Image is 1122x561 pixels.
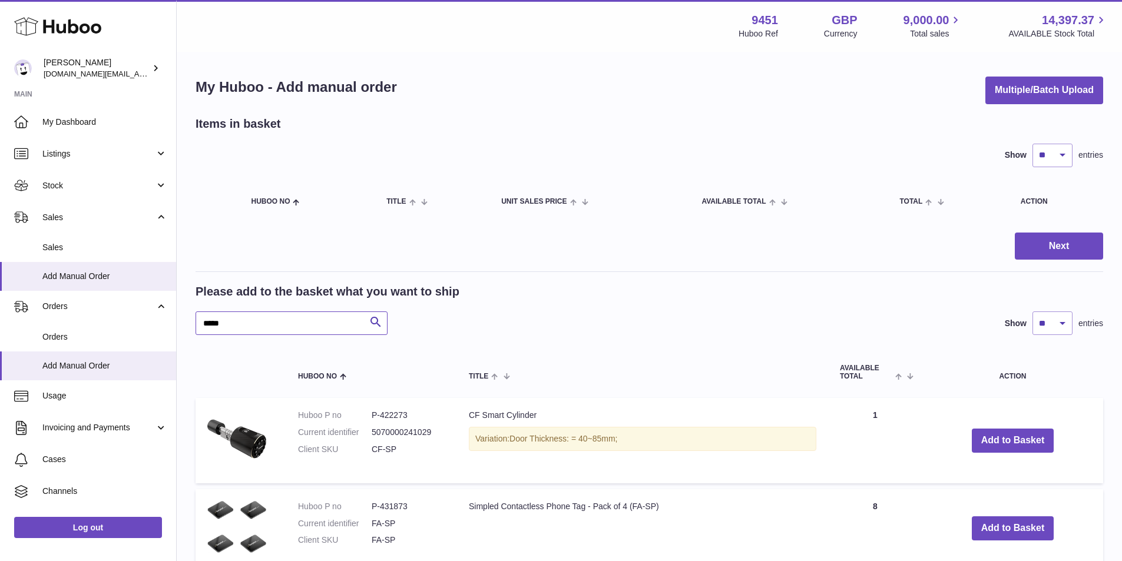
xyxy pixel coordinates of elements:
[298,535,372,546] dt: Client SKU
[903,12,963,39] a: 9,000.00 Total sales
[1078,318,1103,329] span: entries
[824,28,858,39] div: Currency
[972,516,1054,540] button: Add to Basket
[985,77,1103,104] button: Multiple/Batch Upload
[42,422,155,433] span: Invoicing and Payments
[42,360,167,371] span: Add Manual Order
[1005,150,1027,161] label: Show
[840,364,892,380] span: AVAILABLE Total
[196,116,281,132] h2: Items in basket
[298,444,372,455] dt: Client SKU
[832,12,857,28] strong: GBP
[42,212,155,223] span: Sales
[196,78,397,97] h1: My Huboo - Add manual order
[42,117,167,128] span: My Dashboard
[922,353,1103,391] th: Action
[899,198,922,205] span: Total
[1005,318,1027,329] label: Show
[42,331,167,343] span: Orders
[298,410,372,421] dt: Huboo P no
[1008,28,1108,39] span: AVAILABLE Stock Total
[42,301,155,312] span: Orders
[42,271,167,282] span: Add Manual Order
[298,427,372,438] dt: Current identifier
[372,535,445,546] dd: FA-SP
[701,198,766,205] span: AVAILABLE Total
[196,284,459,300] h2: Please add to the basket what you want to ship
[469,427,816,451] div: Variation:
[739,28,778,39] div: Huboo Ref
[903,12,949,28] span: 9,000.00
[298,518,372,529] dt: Current identifier
[469,373,488,380] span: Title
[372,501,445,512] dd: P-431873
[14,59,32,77] img: amir.ch@gmail.com
[298,373,337,380] span: Huboo no
[207,410,266,469] img: CF Smart Cylinder
[372,410,445,421] dd: P-422273
[1042,12,1094,28] span: 14,397.37
[44,69,234,78] span: [DOMAIN_NAME][EMAIL_ADDRESS][DOMAIN_NAME]
[42,390,167,401] span: Usage
[372,518,445,529] dd: FA-SP
[1015,233,1103,260] button: Next
[372,427,445,438] dd: 5070000241029
[501,198,567,205] span: Unit Sales Price
[972,429,1054,453] button: Add to Basket
[752,12,778,28] strong: 9451
[42,454,167,465] span: Cases
[42,486,167,497] span: Channels
[372,444,445,455] dd: CF-SP
[42,148,155,160] span: Listings
[1008,12,1108,39] a: 14,397.37 AVAILABLE Stock Total
[42,180,155,191] span: Stock
[1021,198,1091,205] div: Action
[386,198,406,205] span: Title
[910,28,962,39] span: Total sales
[828,398,922,483] td: 1
[509,434,617,443] span: Door Thickness: = 40~85mm;
[298,501,372,512] dt: Huboo P no
[44,57,150,79] div: [PERSON_NAME]
[457,398,828,483] td: CF Smart Cylinder
[251,198,290,205] span: Huboo no
[14,517,162,538] a: Log out
[1078,150,1103,161] span: entries
[207,501,266,553] img: Simpled Contactless Phone Tag - Pack of 4 (FA-SP)
[42,242,167,253] span: Sales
